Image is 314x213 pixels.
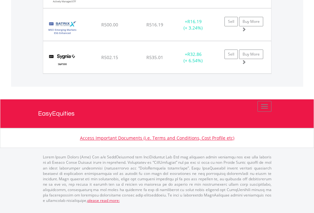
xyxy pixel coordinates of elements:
[146,54,163,60] span: R535.01
[80,135,234,141] a: Access Important Documents (i.e. Terms and Conditions, Cost Profile etc)
[239,17,263,26] a: Buy More
[146,22,163,28] span: R516.19
[46,49,78,72] img: TFSA.SYG500.png
[173,18,213,31] div: + (+ 3.24%)
[101,54,118,60] span: R502.15
[224,17,238,26] a: Sell
[38,99,276,128] a: EasyEquities
[187,51,202,57] span: R32.86
[224,50,238,59] a: Sell
[239,50,263,59] a: Buy More
[46,17,78,39] img: TFSA.STXEME.png
[43,154,271,203] p: Lorem Ipsum Dolors (Ame) Con a/e SeddOeiusmod tem InciDiduntut Lab Etd mag aliquaen admin veniamq...
[87,198,120,203] a: please read more:
[101,22,118,28] span: R500.00
[187,18,202,24] span: R16.19
[173,51,213,64] div: + (+ 6.54%)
